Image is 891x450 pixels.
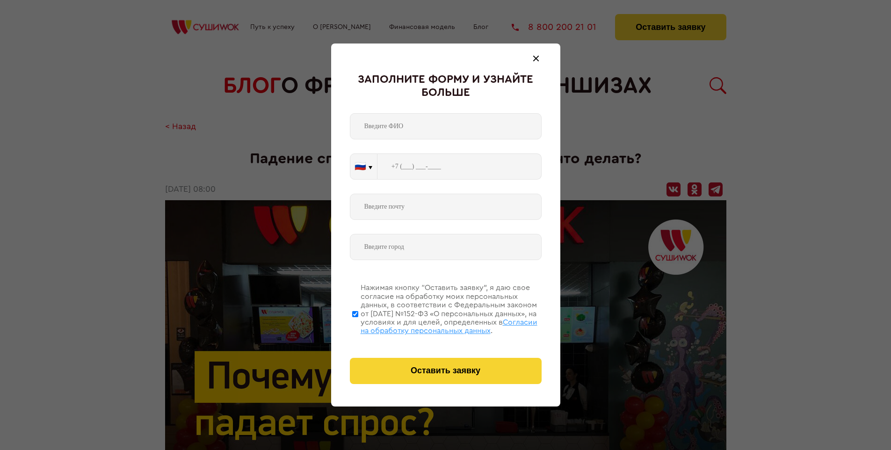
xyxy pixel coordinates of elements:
[361,319,537,334] span: Согласии на обработку персональных данных
[350,358,542,384] button: Оставить заявку
[350,73,542,99] div: Заполните форму и узнайте больше
[377,153,542,180] input: +7 (___) ___-____
[361,283,542,335] div: Нажимая кнопку “Оставить заявку”, я даю свое согласие на обработку моих персональных данных, в со...
[350,154,377,179] button: 🇷🇺
[350,234,542,260] input: Введите город
[350,113,542,139] input: Введите ФИО
[350,194,542,220] input: Введите почту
